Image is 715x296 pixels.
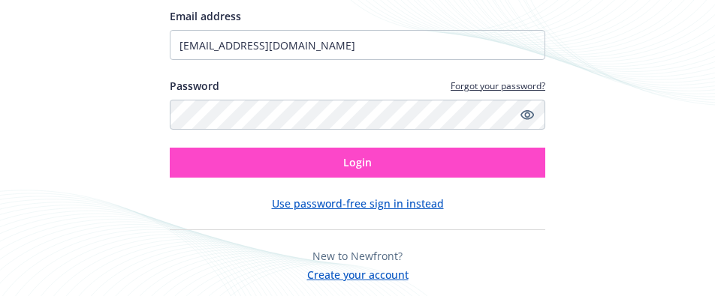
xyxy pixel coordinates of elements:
span: Login [343,155,372,169]
a: Forgot your password? [451,79,545,92]
button: Use password-free sign in instead [272,196,444,211]
a: Show password [518,106,536,124]
input: Enter your password [170,100,545,130]
button: Login [170,148,545,178]
input: Enter your email [170,30,545,60]
span: Email address [170,9,241,23]
label: Password [170,78,219,94]
span: New to Newfront? [312,249,403,263]
button: Create your account [307,264,409,283]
